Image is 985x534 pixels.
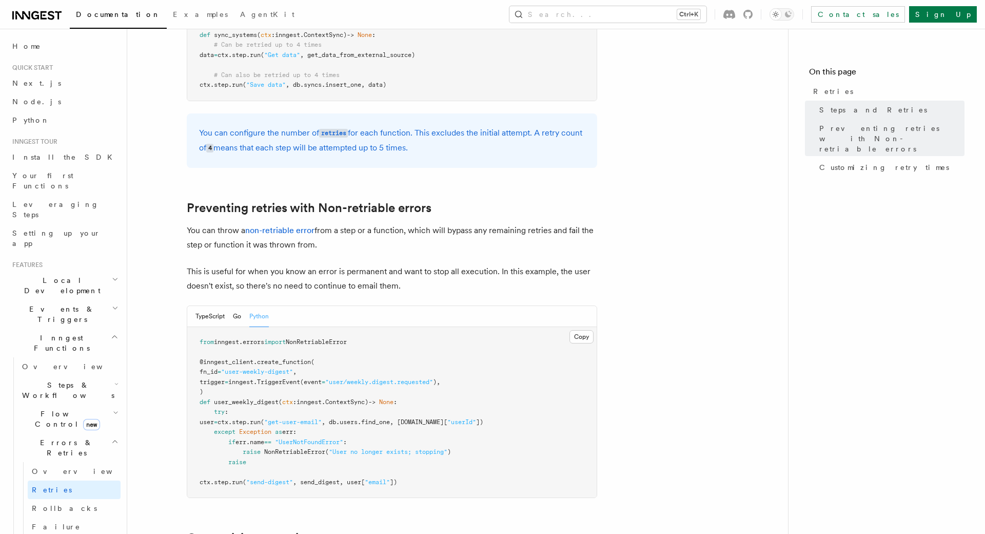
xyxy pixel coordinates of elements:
button: Search...Ctrl+K [509,6,706,23]
span: TriggerEvent [257,378,300,386]
span: Events & Triggers [8,304,112,325]
span: Retries [32,486,72,494]
span: # Can also be retried up to 4 times [214,71,340,79]
span: "Get data" [264,51,300,59]
span: user [200,418,214,426]
span: . [253,358,257,366]
span: Rollbacks [32,504,97,512]
span: from [200,338,214,346]
span: ctx [218,51,228,59]
span: . [246,51,250,59]
button: Go [233,306,241,327]
span: raise [228,459,246,466]
a: Retries [809,82,964,101]
span: , send_digest, user[ [293,479,365,486]
span: NonRetriableError [286,338,347,346]
span: ]) [390,479,397,486]
span: err [282,428,293,435]
span: trigger [200,378,225,386]
span: errors [243,338,264,346]
span: ), [433,378,440,386]
span: Examples [173,10,228,18]
span: . [210,479,214,486]
span: . [228,418,232,426]
span: . [228,479,232,486]
span: import [264,338,286,346]
span: Overview [32,467,137,475]
span: ( [279,398,282,406]
span: if [228,438,235,446]
span: Install the SDK [12,153,119,161]
span: Next.js [12,79,61,87]
span: (event [300,378,322,386]
button: Python [249,306,269,327]
span: Documentation [76,10,161,18]
span: Customizing retry times [819,162,949,173]
span: -> [347,31,354,39]
span: name [250,438,264,446]
a: Rollbacks [28,499,121,518]
span: ) [447,448,451,455]
span: , db.syncs.insert_one, data) [286,81,386,88]
a: Documentation [70,3,167,29]
span: Retries [813,86,853,97]
span: = [225,378,228,386]
span: . [322,398,325,406]
span: "send-digest" [246,479,293,486]
a: AgentKit [234,3,301,28]
span: Home [12,41,41,51]
span: -> [368,398,376,406]
span: : [225,408,228,415]
a: Sign Up [909,6,977,23]
span: Inngest Functions [8,333,111,353]
span: ctx [261,31,271,39]
span: : [293,398,297,406]
button: Steps & Workflows [18,376,121,405]
span: Node.js [12,98,61,106]
button: Toggle dark mode [770,8,794,21]
span: . [246,418,250,426]
a: non-retriable error [245,225,314,235]
span: ContextSync) [304,31,347,39]
span: run [250,51,261,59]
span: Preventing retries with Non-retriable errors [819,123,964,154]
p: You can configure the number of for each function. This excludes the initial attempt. A retry cou... [199,126,585,156]
span: AgentKit [240,10,294,18]
span: == [264,438,271,446]
span: . [300,31,304,39]
a: Examples [167,3,234,28]
span: Exception [239,428,271,435]
span: run [232,81,243,88]
span: , db.users.find_one, [DOMAIN_NAME][ [322,418,447,426]
a: retries [319,128,348,138]
span: "Save data" [246,81,286,88]
a: Customizing retry times [815,158,964,177]
span: ( [243,479,246,486]
span: : [271,31,275,39]
span: create_function [257,358,311,366]
span: . [228,81,232,88]
span: run [232,479,243,486]
span: ( [243,81,246,88]
button: Local Development [8,271,121,300]
span: ctx [200,81,210,88]
span: as [275,428,282,435]
code: 4 [206,144,213,152]
span: @inngest_client [200,358,253,366]
span: Overview [22,363,128,371]
span: err [235,438,246,446]
span: # Can be retried up to 4 times [214,41,322,48]
span: "User no longer exists; stopping" [329,448,447,455]
span: . [228,51,232,59]
span: new [83,419,100,430]
button: Inngest Functions [8,329,121,357]
span: def [200,398,210,406]
span: Leveraging Steps [12,200,99,219]
span: : [343,438,347,446]
a: Next.js [8,74,121,92]
span: try [214,408,225,415]
span: "userId" [447,418,476,426]
span: : [393,398,397,406]
span: ( [325,448,329,455]
span: None [358,31,372,39]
